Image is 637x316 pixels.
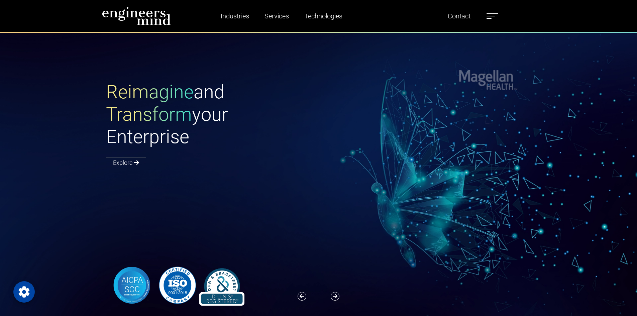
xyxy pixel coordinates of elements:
[445,8,473,24] a: Contact
[302,8,345,24] a: Technologies
[106,265,248,306] img: banner-logo
[106,103,192,125] span: Transform
[218,8,252,24] a: Industries
[102,7,171,25] img: logo
[106,157,146,168] a: Explore
[262,8,292,24] a: Services
[106,81,319,148] h1: and your Enterprise
[106,81,194,103] span: Reimagine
